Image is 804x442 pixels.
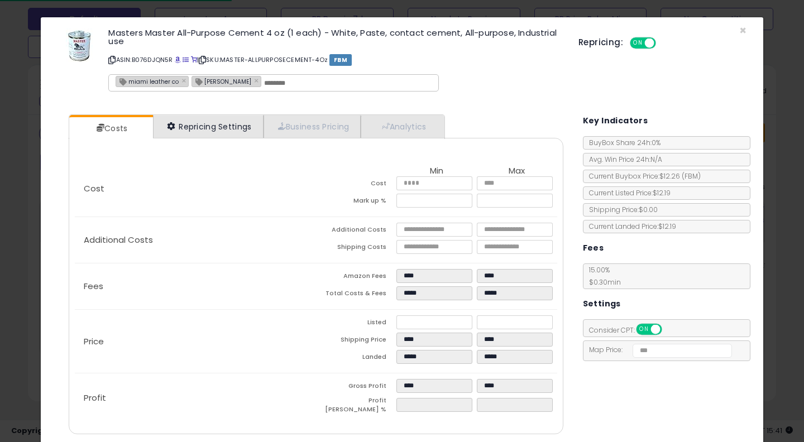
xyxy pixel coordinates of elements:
h5: Settings [583,297,621,311]
img: 51DZOKap7dL._SL60_.jpg [66,28,93,62]
td: Profit [PERSON_NAME] % [316,396,396,417]
a: All offer listings [183,55,189,64]
p: ASIN: B076DJQN5R | SKU: MASTER-ALLPURPOSECEMENT-4Oz [108,51,562,69]
p: Fees [75,282,316,291]
span: Current Listed Price: $12.19 [583,188,671,198]
span: × [739,22,746,39]
h5: Repricing: [578,38,623,47]
span: 15.00 % [583,265,621,287]
td: Gross Profit [316,379,396,396]
h3: Masters Master All-Purpose Cement 4 oz (1 each) - White, Paste, contact cement, All-purpose, Indu... [108,28,562,45]
span: $0.30 min [583,277,621,287]
span: $12.26 [659,171,701,181]
span: Current Buybox Price: [583,171,701,181]
span: ON [637,325,651,334]
h5: Key Indicators [583,114,648,128]
span: Map Price: [583,345,733,354]
p: Profit [75,393,316,402]
span: BuyBox Share 24h: 0% [583,138,661,147]
p: Cost [75,184,316,193]
a: × [181,75,188,85]
a: × [254,75,261,85]
a: Costs [69,117,152,140]
span: OFF [660,325,678,334]
span: Avg. Win Price 24h: N/A [583,155,662,164]
td: Cost [316,176,396,194]
span: FBM [329,54,352,66]
h5: Fees [583,241,604,255]
th: Max [477,166,557,176]
td: Listed [316,315,396,333]
a: BuyBox page [175,55,181,64]
span: Shipping Price: $0.00 [583,205,658,214]
span: Consider CPT: [583,325,677,335]
td: Amazon Fees [316,269,396,286]
td: Landed [316,350,396,367]
a: Analytics [361,115,443,138]
span: ( FBM ) [682,171,701,181]
p: Additional Costs [75,236,316,244]
td: Shipping Price [316,333,396,350]
td: Total Costs & Fees [316,286,396,304]
span: OFF [654,39,672,48]
span: miami leather co [116,76,179,86]
a: Your listing only [191,55,197,64]
span: [PERSON_NAME] [192,76,251,86]
th: Min [396,166,477,176]
span: Current Landed Price: $12.19 [583,222,676,231]
a: Business Pricing [264,115,361,138]
td: Shipping Costs [316,240,396,257]
p: Price [75,337,316,346]
td: Mark up % [316,194,396,211]
a: Repricing Settings [153,115,264,138]
span: ON [631,39,645,48]
td: Additional Costs [316,223,396,240]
